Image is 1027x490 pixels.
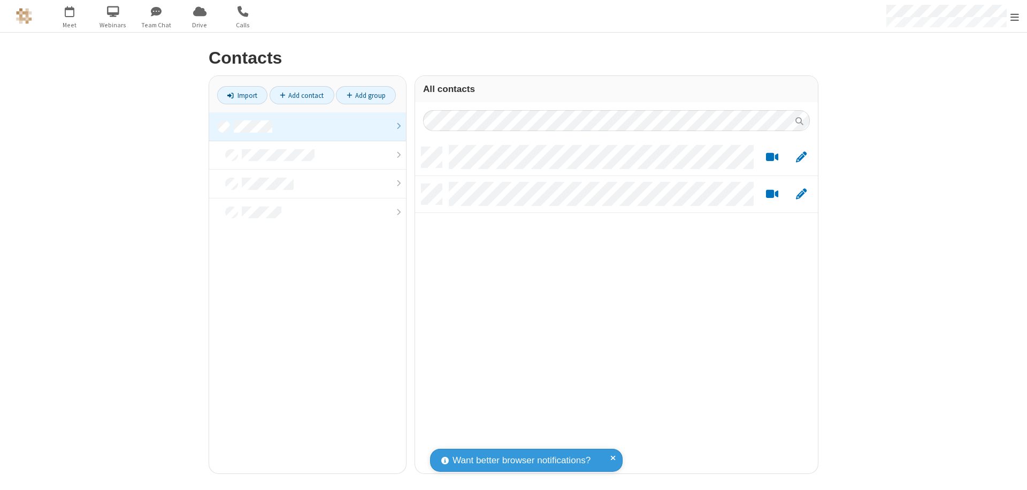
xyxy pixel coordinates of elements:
button: Edit [791,151,811,164]
a: Add contact [270,86,334,104]
h3: All contacts [423,84,810,94]
span: Calls [223,20,263,30]
iframe: Chat [1000,462,1019,483]
a: Import [217,86,267,104]
button: Edit [791,188,811,201]
a: Add group [336,86,396,104]
button: Start a video meeting [762,151,783,164]
button: Start a video meeting [762,188,783,201]
span: Meet [50,20,90,30]
span: Webinars [93,20,133,30]
span: Team Chat [136,20,177,30]
span: Drive [180,20,220,30]
span: Want better browser notifications? [453,454,591,468]
div: grid [415,139,818,473]
img: QA Selenium DO NOT DELETE OR CHANGE [16,8,32,24]
h2: Contacts [209,49,818,67]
